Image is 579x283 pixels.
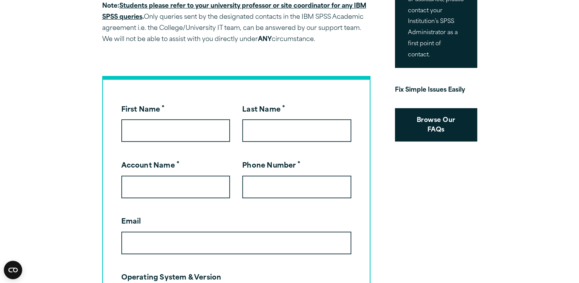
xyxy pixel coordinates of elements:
u: Students please refer to your university professor or site coordinator for any IBM SPSS queries [102,3,366,20]
label: Operating System & Version [121,275,222,281]
label: Phone Number [242,163,300,169]
p: Only queries sent by the designated contacts in the IBM SPSS Academic agreement i.e. the College/... [102,1,370,45]
strong: ANY [258,36,272,43]
label: Last Name [242,107,285,114]
label: First Name [121,107,165,114]
label: Account Name [121,163,179,169]
button: Open CMP widget [4,261,22,279]
strong: Note: . [102,3,366,20]
p: Fix Simple Issues Easily [395,85,477,96]
label: Email [121,219,141,225]
a: Browse Our FAQs [395,108,477,141]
